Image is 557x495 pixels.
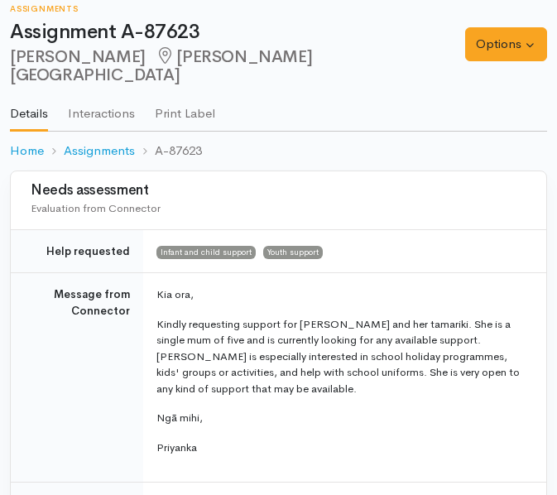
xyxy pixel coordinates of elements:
[10,46,312,85] span: [PERSON_NAME][GEOGRAPHIC_DATA]
[263,246,323,259] span: Youth support
[156,440,526,456] p: Priyanka
[10,142,44,161] a: Home
[68,84,135,131] a: Interactions
[156,316,526,397] p: Kindly requesting support for [PERSON_NAME] and her tamariki. She is a single mum of five and is ...
[10,4,465,13] h6: Assignments
[31,201,161,215] span: Evaluation from Connector
[156,246,256,259] span: Infant and child support
[10,47,465,84] h2: [PERSON_NAME]
[155,84,215,131] a: Print Label
[11,273,143,483] td: Message from Connector
[465,27,547,61] button: Options
[10,21,465,42] h1: Assignment A-87623
[156,286,526,303] p: Kia ora,
[31,183,526,199] h3: Needs assessment
[10,132,547,171] nav: breadcrumb
[135,142,202,161] li: A-87623
[10,84,48,132] a: Details
[64,142,135,161] a: Assignments
[156,410,526,426] p: Ngā mihi,
[11,229,143,273] td: Help requested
